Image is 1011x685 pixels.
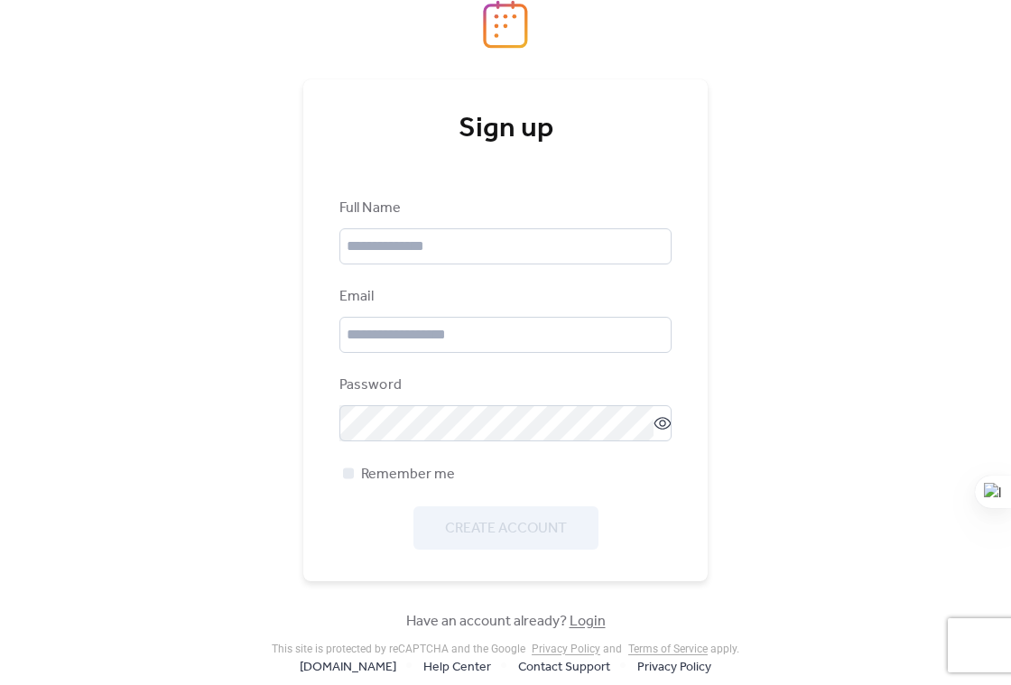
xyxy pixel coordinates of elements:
a: Privacy Policy [637,655,711,678]
a: Login [570,607,606,635]
a: Terms of Service [628,643,708,655]
span: [DOMAIN_NAME] [300,657,396,679]
div: Email [339,286,668,308]
a: Privacy Policy [532,643,600,655]
span: Contact Support [518,657,610,679]
div: Sign up [339,111,672,147]
div: This site is protected by reCAPTCHA and the Google and apply . [272,643,739,655]
a: Help Center [423,655,491,678]
div: Password [339,375,668,396]
span: Privacy Policy [637,657,711,679]
a: [DOMAIN_NAME] [300,655,396,678]
div: Full Name [339,198,668,219]
span: Remember me [361,464,455,486]
a: Contact Support [518,655,610,678]
span: Help Center [423,657,491,679]
span: Have an account already? [406,611,606,633]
